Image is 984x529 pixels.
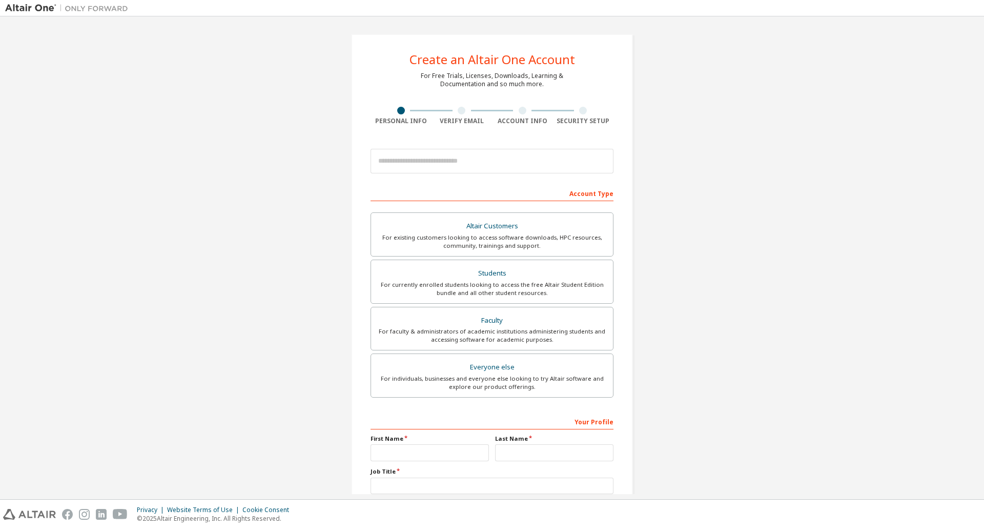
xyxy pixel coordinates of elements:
div: For existing customers looking to access software downloads, HPC resources, community, trainings ... [377,233,607,250]
label: Last Name [495,435,613,443]
div: Privacy [137,506,167,514]
div: For currently enrolled students looking to access the free Altair Student Edition bundle and all ... [377,281,607,297]
img: facebook.svg [62,509,73,520]
div: Verify Email [432,117,493,125]
div: Your Profile [371,413,613,429]
label: Job Title [371,467,613,476]
img: altair_logo.svg [3,509,56,520]
div: Security Setup [553,117,614,125]
div: Create an Altair One Account [409,53,575,66]
div: Everyone else [377,360,607,375]
img: Altair One [5,3,133,13]
div: Faculty [377,314,607,328]
div: For Free Trials, Licenses, Downloads, Learning & Documentation and so much more. [421,72,563,88]
img: linkedin.svg [96,509,107,520]
p: © 2025 Altair Engineering, Inc. All Rights Reserved. [137,514,295,523]
div: Personal Info [371,117,432,125]
img: instagram.svg [79,509,90,520]
div: Account Type [371,185,613,201]
div: Cookie Consent [242,506,295,514]
img: youtube.svg [113,509,128,520]
div: Students [377,266,607,281]
div: Account Info [492,117,553,125]
div: For faculty & administrators of academic institutions administering students and accessing softwa... [377,327,607,344]
div: Website Terms of Use [167,506,242,514]
div: Altair Customers [377,219,607,233]
div: For individuals, businesses and everyone else looking to try Altair software and explore our prod... [377,375,607,391]
label: First Name [371,435,489,443]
